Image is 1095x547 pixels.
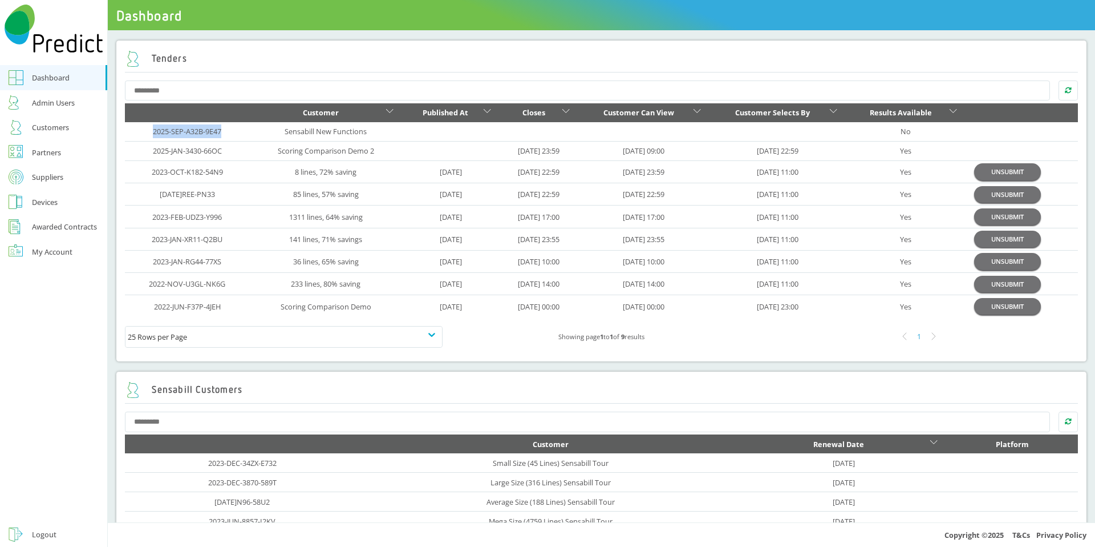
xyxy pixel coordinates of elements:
a: Yes [900,301,911,312]
a: 2025-JAN-3430-66OC [153,146,222,156]
a: Yes [900,234,911,244]
a: 2022-JUN-F37P-4JEH [154,301,221,312]
a: [DATE] [833,497,855,507]
a: [DATE] 23:59 [518,146,559,156]
a: [DATE] [440,301,462,312]
a: Mega Size (4759 Lines) Sensabill Tour [489,516,613,526]
a: [DATE] 23:00 [757,301,798,312]
a: [DATE] 14:00 [518,279,559,289]
a: [DATE]N96-58U2 [214,497,270,507]
a: T&Cs [1012,530,1030,540]
a: [DATE] 22:59 [757,146,798,156]
div: 1 [912,329,927,344]
a: [DATE] 14:00 [623,279,664,289]
a: Yes [900,146,911,156]
a: [DATE] 11:00 [757,212,798,222]
b: 1 [610,332,613,341]
a: [DATE] [440,167,462,177]
div: Admin Users [32,96,75,110]
button: UNSUBMIT [974,253,1041,270]
a: [DATE] 00:00 [623,301,664,312]
div: Published At [411,106,481,119]
div: 25 Rows per Page [128,330,440,344]
a: Yes [900,256,911,267]
div: Results Available [854,106,947,119]
a: [DATE] 17:00 [518,212,559,222]
a: 2023-JAN-XR11-Q2BU [152,234,222,244]
a: [DATE] [440,234,462,244]
div: Closes [508,106,559,119]
a: 141 lines, 71% savings [289,234,362,244]
a: [DATE] 11:00 [757,279,798,289]
a: [DATE] [833,458,855,468]
a: 233 lines, 80% saving [291,279,360,289]
a: [DATE] 22:59 [623,189,664,199]
a: [DATE] 17:00 [623,212,664,222]
a: 2023-JUN-8857-I2KV [209,516,275,526]
div: Customer [258,106,383,119]
a: Yes [900,279,911,289]
button: UNSUBMIT [974,231,1041,247]
a: [DATE] 23:55 [518,234,559,244]
a: [DATE] 11:00 [757,167,798,177]
a: [DATE] 11:00 [757,189,798,199]
a: [DATE] [833,516,855,526]
b: 1 [600,332,603,341]
a: [DATE] 10:00 [623,256,664,267]
h2: Sensabill Customers [125,382,243,399]
h2: Tenders [125,51,187,67]
a: Small Size (45 Lines) Sensabill Tour [493,458,609,468]
a: [DATE] 23:59 [623,167,664,177]
a: 8 lines, 72% saving [295,167,356,177]
a: Yes [900,189,911,199]
a: [DATE] [440,189,462,199]
a: [DATE] 10:00 [518,256,559,267]
button: UNSUBMIT [974,163,1041,180]
a: [DATE] 11:00 [757,234,798,244]
div: Dashboard [32,71,70,85]
div: My Account [32,245,72,259]
a: Sensabill New Functions [285,126,367,136]
a: [DATE] 22:59 [518,167,559,177]
button: UNSUBMIT [974,276,1041,292]
a: [DATE] 22:59 [518,189,559,199]
a: [DATE] [440,279,462,289]
a: Yes [900,212,911,222]
div: Customer [368,437,733,451]
a: [DATE] [833,477,855,488]
a: [DATE] 00:00 [518,301,559,312]
a: No [901,126,911,136]
a: [DATE] [440,256,462,267]
div: Showing page to of results [443,330,760,344]
a: Average Size (188 Lines) Sensabill Tour [486,497,615,507]
button: UNSUBMIT [974,208,1041,225]
div: Customer Selects By [718,106,828,119]
div: Partners [32,146,61,159]
div: Awarded Contracts [32,220,97,234]
div: Devices [32,195,58,209]
div: Suppliers [32,170,63,184]
div: Customers [32,120,69,134]
b: 9 [621,332,624,341]
a: 2025-SEP-A32B-9E47 [153,126,221,136]
a: Scoring Comparison Demo 2 [278,146,374,156]
a: Scoring Comparison Demo [281,301,371,312]
a: Large Size (316 Lines) Sensabill Tour [490,477,611,488]
a: [DATE] 11:00 [757,256,798,267]
a: [DATE] 23:55 [623,234,664,244]
div: Customer Can View [587,106,691,119]
a: 2022-NOV-U3GL-NK6G [149,279,225,289]
a: 1311 lines, 64% saving [289,212,363,222]
a: 2023-FEB-UDZ3-Y996 [152,212,222,222]
a: 2023-DEC-3870-589T [208,477,277,488]
a: Privacy Policy [1036,530,1086,540]
img: Predict Mobile [5,5,103,53]
div: Logout [32,528,56,541]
